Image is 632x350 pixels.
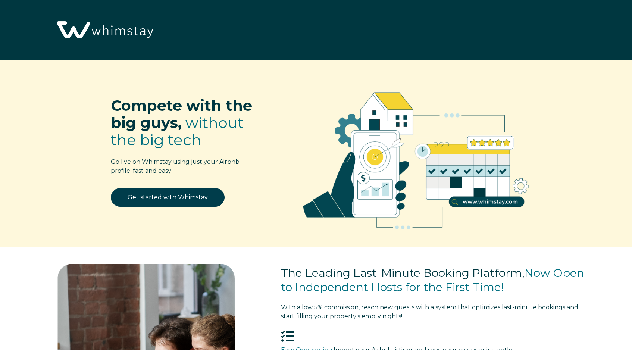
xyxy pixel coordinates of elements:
[111,158,240,174] span: Go live on Whimstay using just your Airbnb profile, fast and easy
[111,113,244,149] span: without the big tech
[281,304,578,320] span: With a low 5% commission, reach new guests with a system that optimizes last-minute bookings and s
[111,96,252,132] span: Compete with the big guys,
[281,304,578,320] span: tart filling your property’s empty nights!
[281,266,525,280] span: The Leading Last-Minute Booking Platform,
[285,71,547,243] img: RBO Ilustrations-02
[111,188,225,207] a: Get started with Whimstay
[281,266,584,294] span: Now Open to Independent Hosts for the First Time!
[52,4,156,57] img: Whimstay Logo-02 1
